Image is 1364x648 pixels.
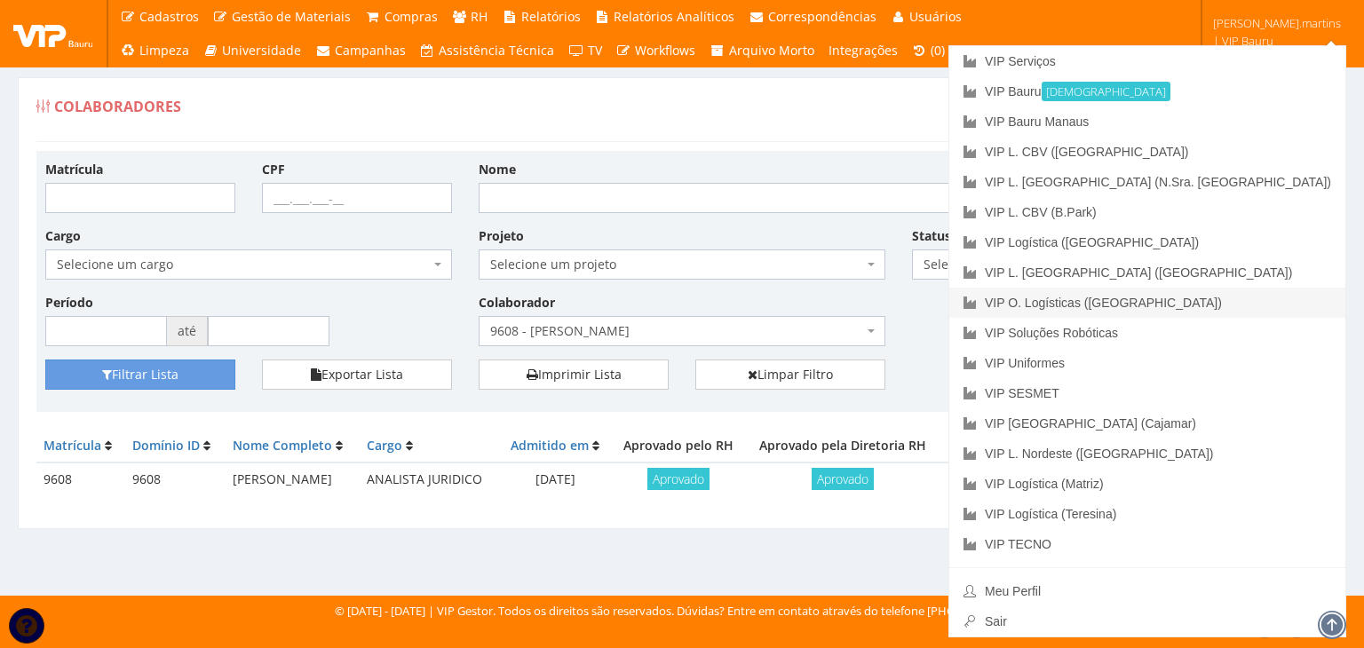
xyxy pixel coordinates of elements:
span: Limpeza [139,42,189,59]
td: 9608 [125,462,225,497]
span: RH [471,8,488,25]
a: Cargo [367,437,402,454]
a: VIP Soluções Robóticas [949,318,1345,348]
span: Aprovado [812,468,874,490]
td: ANALISTA JURIDICO [360,462,500,497]
button: Filtrar Lista [45,360,235,390]
a: Assistência Técnica [413,34,562,67]
td: [PERSON_NAME] [226,462,360,497]
input: ___.___.___-__ [262,183,452,213]
a: VIP O. Logísticas ([GEOGRAPHIC_DATA]) [949,288,1345,318]
span: Usuários [909,8,962,25]
label: CPF [262,161,285,178]
span: Integrações [829,42,898,59]
span: Gestão de Materiais [232,8,351,25]
span: Colaboradores [54,97,181,116]
a: VIP L. [GEOGRAPHIC_DATA] ([GEOGRAPHIC_DATA]) [949,257,1345,288]
a: Domínio ID [132,437,200,454]
span: Aprovado [647,468,710,490]
label: Nome [479,161,516,178]
span: Correspondências [768,8,876,25]
img: logo [13,20,93,47]
a: VIP Logística ([GEOGRAPHIC_DATA]) [949,227,1345,257]
a: VIP L. CBV (B.Park) [949,197,1345,227]
span: Selecione um cargo [57,256,430,273]
td: [DATE] [500,462,611,497]
a: Meu Perfil [949,576,1345,606]
span: Assistência Técnica [439,42,554,59]
a: VIP SESMET [949,378,1345,408]
span: [PERSON_NAME].martins | VIP Bauru [1213,14,1341,50]
a: Workflows [609,34,703,67]
a: Nome Completo [233,437,332,454]
span: TV [588,42,602,59]
a: VIP L. [GEOGRAPHIC_DATA] (N.Sra. [GEOGRAPHIC_DATA]) [949,167,1345,197]
a: VIP Bauru[DEMOGRAPHIC_DATA] [949,76,1345,107]
a: Admitido em [511,437,589,454]
span: Selecione um cargo [45,249,452,280]
span: 9608 - JULIA FERNANDES BICUDO [490,322,863,340]
a: TV [561,34,609,67]
span: Campanhas [335,42,406,59]
span: Relatórios Analíticos [614,8,734,25]
a: VIP Serviços [949,46,1345,76]
a: VIP Logística (Matriz) [949,469,1345,499]
small: [DEMOGRAPHIC_DATA] [1042,82,1170,101]
span: (0) [931,42,945,59]
label: Colaborador [479,294,555,312]
div: © [DATE] - [DATE] | VIP Gestor. Todos os direitos são reservados. Dúvidas? Entre em contato atrav... [335,603,1030,620]
label: Matrícula [45,161,103,178]
a: Universidade [196,34,309,67]
a: VIP Uniformes [949,348,1345,378]
a: VIP TECNO [949,529,1345,559]
td: 9608 [36,462,125,497]
a: VIP Bauru Manaus [949,107,1345,137]
label: Período [45,294,93,312]
th: Aprovado pelo RH [611,430,745,462]
a: VIP Logística (Teresina) [949,499,1345,529]
a: Campanhas [308,34,413,67]
label: Cargo [45,227,81,245]
span: Selecione um status [912,249,1102,280]
span: Arquivo Morto [729,42,814,59]
span: Selecione um projeto [479,249,885,280]
label: Projeto [479,227,524,245]
a: Limpar Filtro [695,360,885,390]
a: Imprimir Lista [479,360,669,390]
a: Integrações [821,34,905,67]
a: (0) [905,34,953,67]
label: Status [912,227,951,245]
a: Sair [949,606,1345,636]
span: 9608 - JULIA FERNANDES BICUDO [479,316,885,346]
span: Workflows [635,42,695,59]
a: VIP L. Nordeste ([GEOGRAPHIC_DATA]) [949,439,1345,469]
th: Documentos [941,430,1063,462]
span: Universidade [222,42,301,59]
a: VIP L. CBV ([GEOGRAPHIC_DATA]) [949,137,1345,167]
span: Relatórios [521,8,581,25]
a: VIP [GEOGRAPHIC_DATA] (Cajamar) [949,408,1345,439]
span: até [167,316,208,346]
a: Limpeza [113,34,196,67]
button: Exportar Lista [262,360,452,390]
a: Arquivo Morto [702,34,821,67]
span: Selecione um projeto [490,256,863,273]
a: Matrícula [44,437,101,454]
span: Selecione um status [924,256,1080,273]
th: Aprovado pela Diretoria RH [745,430,940,462]
span: Compras [385,8,438,25]
span: Cadastros [139,8,199,25]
